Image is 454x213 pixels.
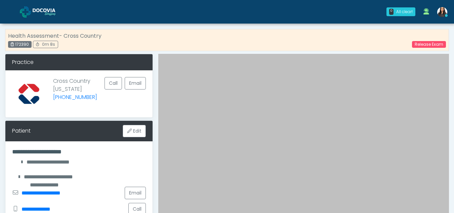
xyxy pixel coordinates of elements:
[105,77,122,90] button: Call
[125,187,146,199] a: Email
[389,9,394,15] div: 0
[382,5,419,19] a: 0 All clear!
[53,93,97,101] a: [PHONE_NUMBER]
[53,77,97,105] p: Cross Country [US_STATE]
[396,9,413,15] div: All clear!
[5,54,153,70] div: Practice
[8,32,101,40] strong: Health Assessment- Cross Country
[412,41,446,48] a: Release Exam
[12,77,46,111] img: Provider image
[437,7,447,17] img: Viral Patel
[8,41,32,48] div: 172390
[125,77,146,90] a: Email
[12,127,31,135] div: Patient
[42,41,55,47] span: 0m 8s
[20,6,31,17] img: Docovia
[20,1,66,23] a: Docovia
[123,125,146,137] button: Edit
[33,8,66,15] img: Docovia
